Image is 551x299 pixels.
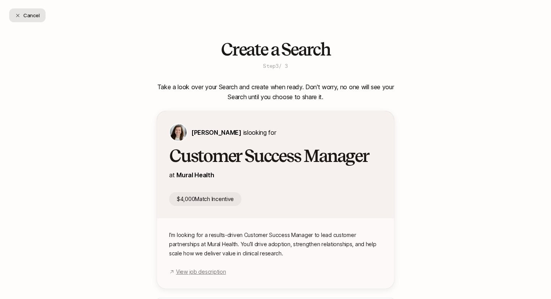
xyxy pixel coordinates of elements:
[221,40,330,59] h2: Create a Search
[191,127,276,137] p: is looking for
[169,171,174,179] span: at
[169,192,241,206] p: $4,000 Match Incentive
[176,171,214,179] span: Mural Health
[169,230,382,258] p: I’m looking for a results-driven Customer Success Manager to lead customer partnerships at Mural ...
[263,62,288,70] p: Step 3 / 3
[169,267,382,276] a: View job description
[170,124,187,141] img: 8aabce74_ecca_4a68_a33f_b5230d814210.jpg
[169,146,382,165] h2: Customer Success Manager
[9,8,46,22] button: Cancel
[157,82,394,102] p: Take a look over your Search and create when ready. Don't worry, no one will see your Search unti...
[191,129,241,136] a: [PERSON_NAME]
